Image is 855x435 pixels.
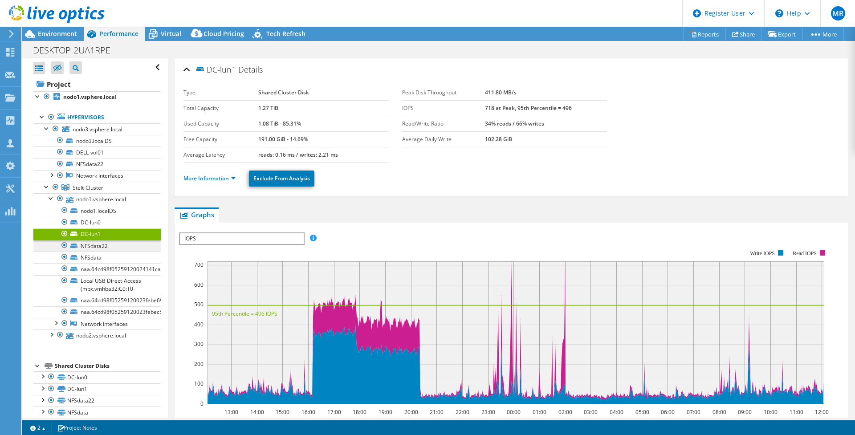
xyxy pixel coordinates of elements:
[584,408,598,416] text: 03:00
[51,422,103,433] a: Project Notes
[258,104,278,112] b: 1.27 TiB
[33,91,161,103] a: nodo1.vsphere.local
[683,27,726,41] a: Reports
[775,9,783,17] svg: \n
[33,329,161,341] a: nodo2.vsphere.local
[402,104,485,113] label: IOPS
[481,408,495,416] text: 23:00
[33,306,161,318] a: naa.64cd98f05259120023febec594985ff5
[249,171,314,187] a: Exclude From Analysis
[63,93,116,101] b: nodo1.vsphere.local
[258,151,338,159] b: reads: 0.16 ms / writes: 2.21 ms
[815,408,829,416] text: 12:00
[301,408,315,416] text: 16:00
[183,104,258,113] label: Total Capacity
[194,281,204,289] text: 600
[29,45,124,55] h1: DESKTOP-2UA1RPE
[33,146,161,158] a: DELL-vol01
[200,400,204,407] text: 0
[99,29,138,38] span: Performance
[33,228,161,240] a: DC-lun1
[33,407,161,418] a: NFSdata
[533,408,546,416] text: 01:00
[353,408,366,416] text: 18:00
[456,408,469,416] text: 22:00
[33,159,161,170] a: NFSdata22
[402,88,485,97] label: Peak Disk Throughput
[485,135,512,143] b: 102.28 GiB
[33,182,161,193] a: Stelt-Cluster
[204,29,244,38] span: Cloud Pricing
[183,175,236,182] a: More Information
[276,408,289,416] text: 15:00
[212,310,277,317] text: 95th Percentile = 496 IOPS
[33,371,161,383] a: DC-lun0
[750,250,775,256] text: Write IOPS
[33,205,161,216] a: nodo1.localDS
[183,150,258,159] label: Average Latency
[258,89,309,96] b: Shared Cluster Disk
[485,120,544,127] b: 34% reads / 66% writes
[194,340,204,348] text: 300
[33,217,161,228] a: DC-lun0
[224,408,238,416] text: 13:00
[195,64,236,74] span: DC-lun1
[73,126,122,133] span: nodo3.vsphere.local
[764,408,778,416] text: 10:00
[258,120,301,127] b: 1.08 TiB - 85.31%
[33,263,161,275] a: naa.64cd98f05259120024141ca52d376431
[327,408,341,416] text: 17:00
[238,64,263,75] span: Details
[194,380,204,387] text: 100
[266,29,305,38] span: Tech Refresh
[33,123,161,135] a: nodo3.vsphere.local
[761,27,803,41] a: Export
[485,89,517,96] b: 411.80 MB/s
[379,408,392,416] text: 19:00
[194,301,204,308] text: 500
[33,252,161,263] a: NFSdata
[194,321,204,328] text: 400
[194,360,204,368] text: 200
[183,119,258,128] label: Used Capacity
[33,318,161,329] a: Network Interfaces
[33,135,161,146] a: nodo3.localDS
[661,408,675,416] text: 06:00
[180,233,303,244] span: IOPS
[183,135,258,144] label: Free Capacity
[802,27,844,41] a: More
[33,275,161,295] a: Local USB Direct-Access (mpx.vmhba32:C0:T0
[33,77,161,91] a: Project
[725,27,762,41] a: Share
[38,29,77,38] span: Environment
[183,88,258,97] label: Type
[712,408,726,416] text: 08:00
[430,408,444,416] text: 21:00
[507,408,521,416] text: 00:00
[161,29,181,38] span: Virtual
[33,240,161,252] a: NFSdata22
[831,6,845,20] span: MR
[793,250,817,256] text: Read IOPS
[402,119,485,128] label: Read/Write Ratio
[610,408,623,416] text: 04:00
[73,184,103,191] span: Stelt-Cluster
[33,395,161,407] a: NFSdata22
[485,104,572,112] b: 718 at Peak, 95th Percentile = 496
[790,408,803,416] text: 11:00
[33,193,161,205] a: nodo1.vsphere.local
[179,210,214,219] span: Graphs
[55,361,161,371] div: Shared Cluster Disks
[33,295,161,306] a: naa.64cd98f05259120023febe690b09489c
[258,135,308,143] b: 191.00 GiB - 14.69%
[635,408,649,416] text: 05:00
[33,170,161,182] a: Network Interfaces
[738,408,752,416] text: 09:00
[402,135,485,144] label: Average Daily Write
[404,408,418,416] text: 20:00
[687,408,700,416] text: 07:00
[194,261,204,268] text: 700
[33,112,161,123] a: Hypervisors
[558,408,572,416] text: 02:00
[33,383,161,395] a: DC-lun1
